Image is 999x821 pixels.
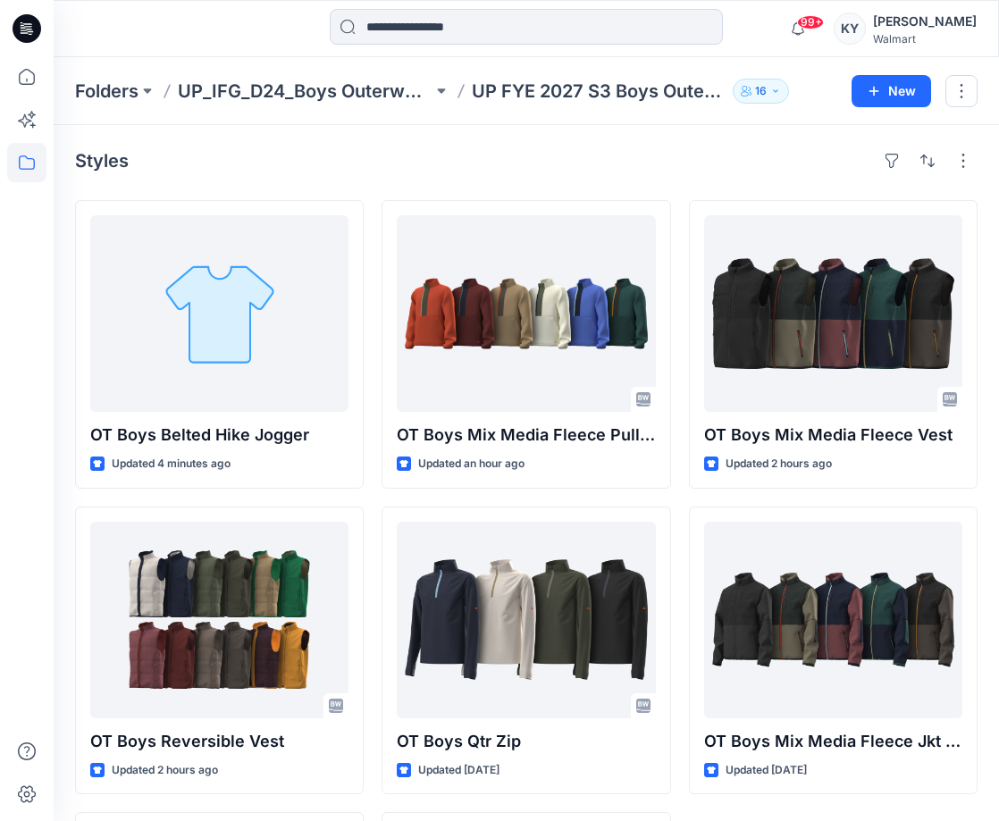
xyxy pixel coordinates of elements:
p: Updated 4 minutes ago [112,455,231,473]
button: 16 [733,79,789,104]
p: Updated [DATE] [418,761,499,780]
a: OT Boys Mix Media Fleece Pullover [397,215,655,412]
a: Folders [75,79,139,104]
div: Walmart [873,32,977,46]
p: OT Boys Belted Hike Jogger [90,423,348,448]
p: OT Boys Mix Media Fleece Vest [704,423,962,448]
p: Updated 2 hours ago [726,455,832,473]
p: OT Boys Mix Media Fleece Jkt (non ASTM) [704,729,962,754]
p: 16 [755,81,767,101]
p: OT Boys Qtr Zip [397,729,655,754]
span: 99+ [797,15,824,29]
h4: Styles [75,150,129,172]
button: New [852,75,931,107]
a: OT Boys Belted Hike Jogger [90,215,348,412]
div: [PERSON_NAME] [873,11,977,32]
a: OT Boys Qtr Zip [397,522,655,718]
p: Updated an hour ago [418,455,525,473]
p: Updated 2 hours ago [112,761,218,780]
a: OT Boys Reversible Vest [90,522,348,718]
a: OT Boys Mix Media Fleece Vest [704,215,962,412]
a: OT Boys Mix Media Fleece Jkt (non ASTM) [704,522,962,718]
p: Updated [DATE] [726,761,807,780]
p: UP FYE 2027 S3 Boys Outerwear [472,79,726,104]
p: OT Boys Reversible Vest [90,729,348,754]
a: UP_IFG_D24_Boys Outerwear [178,79,432,104]
p: OT Boys Mix Media Fleece Pullover [397,423,655,448]
div: KY [834,13,866,45]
